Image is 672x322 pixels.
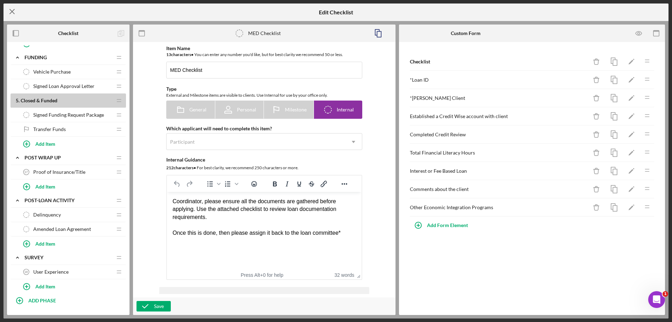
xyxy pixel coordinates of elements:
[33,112,104,118] span: Signed Funding Request Package
[167,192,362,270] iframe: Rich Text Area
[337,107,354,112] span: Internal
[410,168,588,174] div: Interest or Fee Based Loan
[318,179,330,189] button: Insert/edit link
[269,179,281,189] button: Bold
[410,114,588,119] div: Established a Credit Wise account with client
[35,137,55,150] div: Add Item
[136,301,171,311] button: Save
[410,150,588,156] div: Total Financial Literacy Hours
[410,132,588,137] div: Completed Credit Review
[237,107,256,112] span: Personal
[21,97,57,103] span: Closed & Funded
[427,218,468,232] div: Add Form Element
[17,137,126,151] button: Add Item
[24,198,112,203] div: Post-Loan Activity
[17,237,126,251] button: Add Item
[35,280,55,293] div: Add Item
[33,212,61,218] span: Delinquency
[171,179,183,189] button: Undo
[166,164,362,171] div: For best clarity, we recommend 250 characters or more.
[410,205,588,210] div: Other Economic Integration Programs
[24,170,28,174] tspan: 17
[33,226,91,232] span: Amended Loan Agreement
[281,179,293,189] button: Italic
[24,55,112,60] div: Funding
[166,52,194,57] b: 13 character s •
[319,9,353,15] h5: Edit Checklist
[166,293,362,299] div: Key Resources
[354,270,362,279] div: Press the Up and Down arrow keys to resize the editor.
[410,77,588,83] div: * Loan ID
[35,237,55,250] div: Add Item
[231,272,293,278] div: Press Alt+0 for help
[334,272,354,278] button: 32 words
[410,186,588,192] div: Comments about the client
[222,179,239,189] div: Numbered list
[189,107,206,112] span: General
[33,83,94,89] span: Signed Loan Approval Letter
[248,30,281,36] div: MED Checklist
[285,107,307,112] span: Milestone
[24,255,112,260] div: Survey
[410,59,430,64] b: Checklist
[306,179,317,189] button: Strikethrough
[35,180,55,193] div: Add Item
[24,155,112,160] div: Post Wrap Up
[293,179,305,189] button: Underline
[166,86,362,92] div: Type
[338,179,350,189] button: Reveal or hide additional toolbar items
[451,30,481,36] b: Custom Form
[648,291,665,308] iframe: Intercom live chat
[166,126,362,131] div: Which applicant will need to complete this item?
[166,51,362,58] div: You can enter any number you'd like, but for best clarity we recommend 50 or less.
[10,293,126,307] button: ADD PHASE
[17,179,126,193] button: Add Item
[33,269,69,275] span: User Experience
[170,139,195,145] div: Participant
[166,157,362,163] div: Internal Guidance
[33,69,71,75] span: Vehicle Purchase
[16,97,20,103] span: 5 .
[166,46,362,51] div: Item Name
[248,179,260,189] button: Emojis
[409,218,475,232] button: Add Form Element
[33,169,85,175] span: Proof of Insurance/Title
[166,92,362,99] div: External and Milestone items are visible to clients. Use Internal for use by your office only.
[204,179,222,189] div: Bullet list
[58,30,78,36] b: Checklist
[28,297,56,303] b: ADD PHASE
[166,165,196,170] b: 212 character s •
[410,95,588,101] div: * [PERSON_NAME] Client
[33,126,66,132] span: Transfer Funds
[183,179,195,189] button: Redo
[663,291,668,297] span: 1
[24,270,28,274] tspan: 18
[154,301,164,311] div: Save
[17,279,126,293] button: Add Item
